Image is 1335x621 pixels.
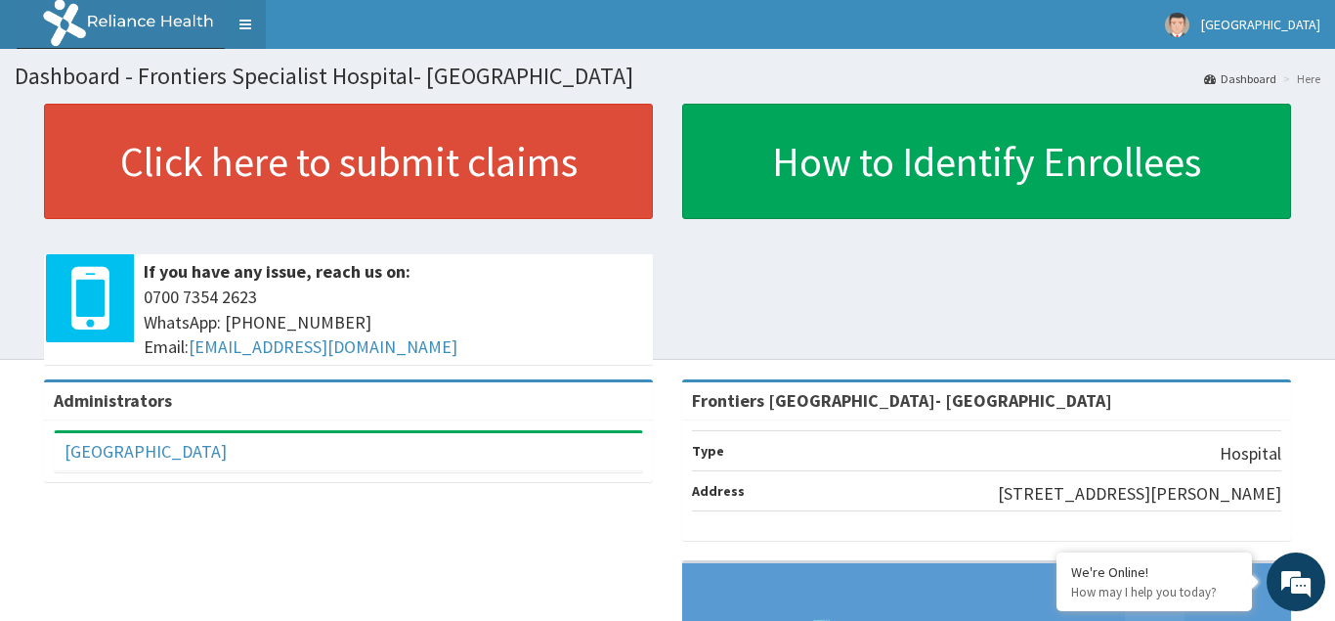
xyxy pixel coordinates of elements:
p: How may I help you today? [1071,584,1237,600]
strong: Frontiers [GEOGRAPHIC_DATA]- [GEOGRAPHIC_DATA] [692,389,1112,412]
b: Address [692,482,745,500]
a: How to Identify Enrollees [682,104,1291,219]
a: Click here to submit claims [44,104,653,219]
p: [STREET_ADDRESS][PERSON_NAME] [998,481,1281,507]
b: Type [692,442,724,460]
div: Chat with us now [102,110,328,135]
span: [GEOGRAPHIC_DATA] [1201,16,1320,33]
b: Administrators [54,389,172,412]
h1: Dashboard - Frontiers Specialist Hospital- [GEOGRAPHIC_DATA] [15,64,1320,89]
span: 0700 7354 2623 WhatsApp: [PHONE_NUMBER] Email: [144,285,643,360]
p: Hospital [1220,441,1281,466]
textarea: Type your message and hit 'Enter' [10,414,372,482]
img: d_794563401_company_1708531726252_794563401 [36,98,79,147]
div: Minimize live chat window [321,10,367,57]
img: User Image [1165,13,1189,37]
a: [GEOGRAPHIC_DATA] [65,440,227,463]
b: If you have any issue, reach us on: [144,260,410,283]
div: We're Online! [1071,563,1237,581]
a: Dashboard [1204,70,1276,87]
span: We're online! [113,186,270,383]
li: Here [1278,70,1320,87]
a: [EMAIL_ADDRESS][DOMAIN_NAME] [189,335,457,358]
